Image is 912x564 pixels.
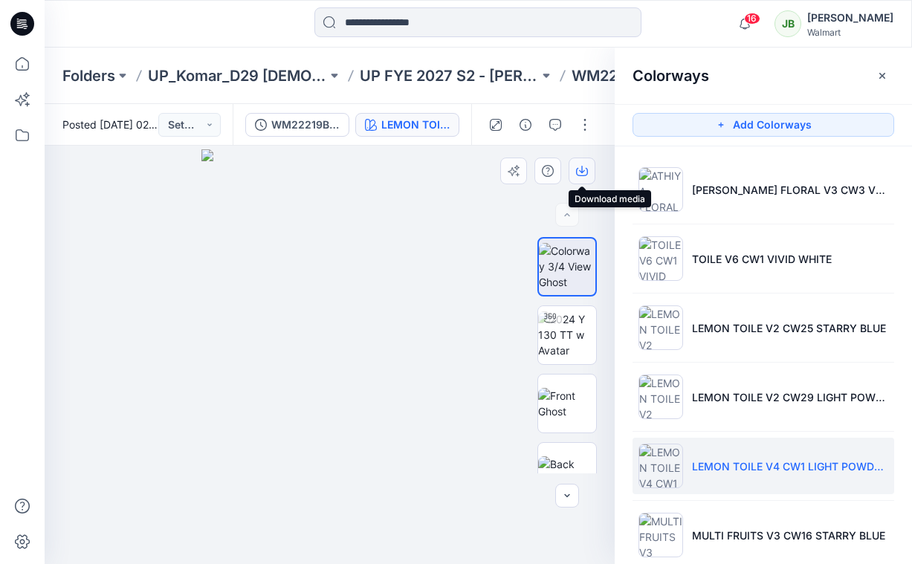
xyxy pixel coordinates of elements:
img: LEMON TOILE V2 CW25 STARRY BLUE [638,305,683,350]
p: [PERSON_NAME] FLORAL V3 CW3 VERDIGRIS GREEN [692,182,888,198]
div: LEMON TOILE V4 CW1 LIGHT POWDER PUFF BLUE [381,117,450,133]
p: WM22219B_ADM_COLORWAY [572,65,751,86]
img: Colorway 3/4 View Ghost [539,243,595,290]
a: UP FYE 2027 S2 - [PERSON_NAME] D29 [DEMOGRAPHIC_DATA] Sleepwear [360,65,539,86]
span: 16 [744,13,760,25]
button: LEMON TOILE V4 CW1 LIGHT POWDER PUFF BLUE [355,113,459,137]
a: UP_Komar_D29 [DEMOGRAPHIC_DATA] Sleep [148,65,327,86]
a: Folders [62,65,115,86]
p: MULTI FRUITS V3 CW16 STARRY BLUE [692,528,885,543]
img: LEMON TOILE V2 CW29 LIGHT POWDER PUFF BLUE [638,375,683,419]
img: 2024 Y 130 TT w Avatar [538,311,596,358]
span: Posted [DATE] 02:51 by [62,117,158,132]
div: [PERSON_NAME] [807,9,893,27]
img: Front Ghost [538,388,596,419]
div: Walmart [807,27,893,38]
p: LEMON TOILE V2 CW25 STARRY BLUE [692,320,886,336]
img: Back Ghost [538,456,596,487]
button: Details [514,113,537,137]
button: WM22219B-PROTO COMMENT APPLIED PATTERN_COLORWAY_REV7 [245,113,349,137]
div: JB [774,10,801,37]
p: LEMON TOILE V4 CW1 LIGHT POWDER PUFF BLUE [692,458,888,474]
div: WM22219B-PROTO COMMENT APPLIED PATTERN_COLORWAY_REV7 [271,117,340,133]
button: Add Colorways [633,113,894,137]
img: LEMON TOILE V4 CW1 LIGHT POWDER PUFF BLUE [638,444,683,488]
h2: Colorways [633,67,709,85]
p: TOILE V6 CW1 VIVID WHITE [692,251,832,267]
img: ATHIYA FLORAL V3 CW3 VERDIGRIS GREEN [638,167,683,212]
img: TOILE V6 CW1 VIVID WHITE [638,236,683,281]
p: LEMON TOILE V2 CW29 LIGHT POWDER PUFF BLUE [692,389,888,405]
img: MULTI FRUITS V3 CW16 STARRY BLUE [638,513,683,557]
